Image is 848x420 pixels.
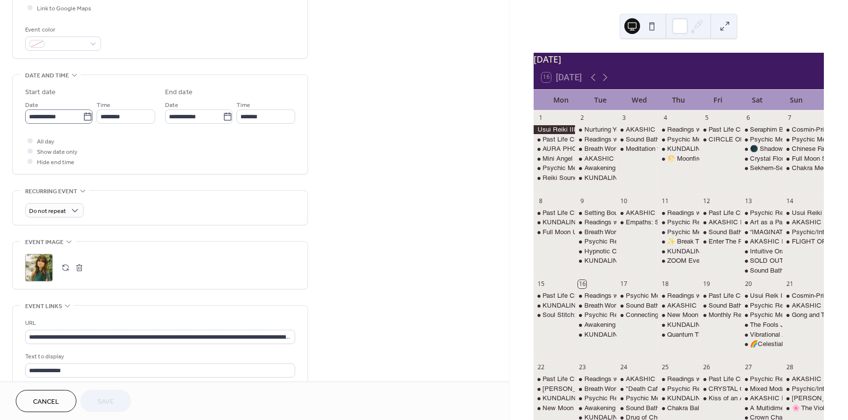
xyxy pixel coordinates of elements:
div: Psychic Medium Floor Day with Crista [616,291,658,300]
div: Psychic Readings Floor Day with Gayla!! [741,301,782,310]
div: AKASHIC RECORDS READING with Valeri (& Other Psychic Services) [616,209,658,217]
div: Psychic Readings Floor Day with Gayla!! [575,311,616,319]
div: 10 [620,197,628,205]
div: URL [25,318,293,328]
div: Psychic/Intuitive Development Group with Crista [782,385,824,393]
div: Karen Jones "Channeling Session" [534,385,575,393]
div: Sound Bath Meditation! with Kelli [699,228,741,237]
div: KUNDALINI YOGA [667,394,722,403]
div: Sound Bath Toning Meditation with Singing Bowls & Channeled Light Language & Song [616,404,658,413]
div: Chinese Face Reading Intensive Decode the Story Written on Your Face with Matt NLP [782,144,824,153]
div: End date [165,87,193,98]
div: 21 [785,280,794,288]
div: 26 [703,363,711,372]
div: Sound Bath Toning Meditation with Singing Bowls & Channeled Light Language & Song [616,135,658,144]
div: 7 [785,113,794,122]
div: Usui Reiki III & Master Level Certification with Holy Fire 3- Day CERTIFICATION CLASS with Debbie [534,125,575,134]
div: Readings with Psychic Medium Ashley Jodra [575,375,616,384]
div: The Fools Journey - a Walk through the Major Arcana with Leeza [741,320,782,329]
div: 24 [620,363,628,372]
div: Full Moon Sound Bath – A Night of Release & Renewal with Noella [782,154,824,163]
div: Breath Work & Sound Bath Meditation with [PERSON_NAME] [584,385,763,393]
div: KUNDALINI YOGA [658,320,699,329]
a: Cancel [16,390,76,412]
div: 15 [537,280,545,288]
div: CIRCLE OF SOUND [699,135,741,144]
div: 25 [661,363,670,372]
div: Readings with Psychic Medium [PERSON_NAME] [584,291,732,300]
div: 🌸 The Violet Flame Circle 🌸Women's Circle with Noella [782,404,824,413]
div: KUNDALINI YOGA [534,394,575,403]
div: Past Life Charts or Oracle Readings with April Azzolino [699,291,741,300]
div: Chakra Meditation with Renee [782,164,824,173]
div: Past Life Charts or Oracle Readings with April Azzolino [534,209,575,217]
div: Past Life Charts or Oracle Readings with April Azzolino [699,209,741,217]
div: 4 [661,113,670,122]
div: Readings with Psychic Medium Ashley Jodra [658,209,699,217]
div: Enter The Realm of Faerie - Guided Meditation [699,237,741,246]
div: Breath Work & Sound Bath Meditation with Karen [575,301,616,310]
div: Awakening the Heart: A Journey to Inner Peace with [PERSON_NAME] [584,320,791,329]
div: Art as a Path to Self-Discovery for Kids with Valeri [741,218,782,227]
div: Monthly Reiki Circle and Meditation [699,311,741,319]
div: Quantum Thought – How your Mind Shapes Reality with Rose [658,330,699,339]
div: Psychic Medium Floor Day with Crista [534,164,575,173]
div: ✨ Break Through the Fear of Embodying Your Light ✨with Rose [658,237,699,246]
div: KUNDALINI YOGA [584,330,640,339]
div: AKASHIC RECORDS READING with Valeri (& Other Psychic Services) [616,125,658,134]
div: Tue [580,90,620,110]
div: 5 [703,113,711,122]
div: Sound Bath Toning Meditation with Singing Bowls & Channeled Light Language & Song [741,266,782,275]
div: Readings with Psychic Medium Ashley Jodra [658,291,699,300]
div: Past Life Charts or Oracle Readings with [PERSON_NAME] [543,209,717,217]
div: Full Moon Unicorn Reiki Circle with Leeza [534,228,575,237]
div: Psychic Readings Floor Day with Gayla!! [741,209,782,217]
div: Awakening the Heart: A Journey to Inner Peace with Valeri [575,320,616,329]
div: Wed [620,90,659,110]
div: Breath Work & Sound Bath Meditation with [PERSON_NAME] [584,228,763,237]
div: [PERSON_NAME] "Channeling Session" [543,385,661,393]
div: Usui Reik I plus Holy Fire Certification Class with Debbie [741,291,782,300]
div: Breath Work & Sound Bath Meditation with Karen [575,144,616,153]
div: New Moon Goddess Activation Meditation with [PERSON_NAME] [543,404,734,413]
span: Date and time [25,70,69,81]
span: Show date only [37,147,77,157]
div: Soul Stitch: Sewing Your Spirit Poppet with [PERSON_NAME] [543,311,721,319]
div: KUNDALINI YOGA [658,394,699,403]
div: Awakening the Heart: A Journey to Inner Peace with Valeri [575,164,616,173]
div: Psychic Medium Floor Day with Crista [658,135,699,144]
div: Readings with Psychic Medium Ashley Jodra [658,125,699,134]
span: Event links [25,301,62,312]
div: Cosmin-Private Event [782,125,824,134]
div: KUNDALINI YOGA [667,144,722,153]
div: Readings with Psychic Medium [PERSON_NAME] [667,209,814,217]
div: 16 [578,280,586,288]
div: 17 [620,280,628,288]
span: Time [97,100,110,110]
div: Sound Bath Meditation! with [PERSON_NAME] [709,301,846,310]
div: 9 [578,197,586,205]
div: [DATE] [534,53,824,66]
div: Psychic Readings Floor Day with Gayla!! [658,385,699,393]
div: Psychic Readings Floor Day with [PERSON_NAME]!! [584,237,741,246]
div: 22 [537,363,545,372]
div: Psychic Medium Floor Day with Crista [658,228,699,237]
div: "Death Café [GEOGRAPHIC_DATA]" [626,385,733,393]
div: FLIGHT OF THE SERAPH with Sean [782,237,824,246]
div: Gong and Tibetan Sound Bowls Bath: Heart Chakra Cleanse [782,311,824,319]
div: Awakening the Heart: A Journey to Inner Peace with [PERSON_NAME] [584,164,791,173]
div: Past Life Charts or Oracle Readings with [PERSON_NAME] [543,135,717,144]
div: Kiss of an Angel Archangel Raphael Meditation and Experience with Crista [699,394,741,403]
div: Psychic Readings Floor Day with Gayla!! [658,218,699,227]
div: Sound Bath Meditation! with Kelli [699,301,741,310]
div: Reiki Sound Bath 6:30-8pm with Noella [534,174,575,182]
div: Past Life Charts or Oracle Readings with [PERSON_NAME] [543,291,717,300]
div: Enter The Realm of Faerie - Guided Meditation [709,237,841,246]
span: Cancel [33,397,59,407]
div: 14 [785,197,794,205]
div: AKASHIC RECORDS READING with [PERSON_NAME] (& Other Psychic Services) [584,154,833,163]
div: Soul Stitch: Sewing Your Spirit Poppet with Elowynn [534,311,575,319]
div: Readings with Psychic Medium Ashley Jodra [575,291,616,300]
div: Reiki Sound Bath 6:30-8pm with [PERSON_NAME] [543,174,692,182]
div: KUNDALINI YOGA [584,256,640,265]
